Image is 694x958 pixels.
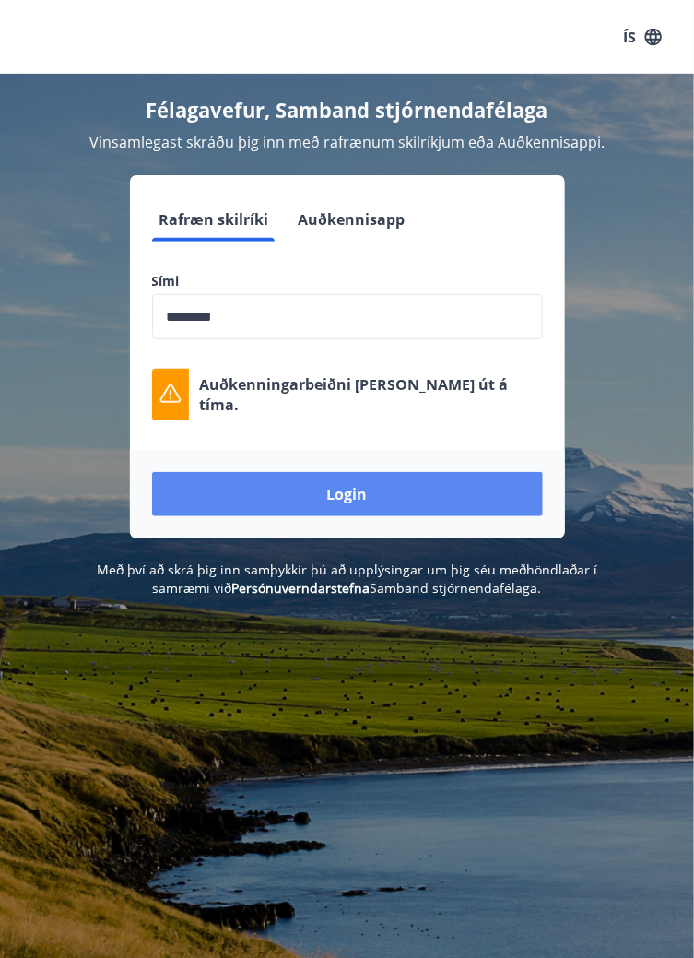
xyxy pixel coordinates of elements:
[152,272,543,290] label: Sími
[152,472,543,516] button: Login
[232,579,371,597] a: Persónuverndarstefna
[200,374,543,415] p: Auðkenningarbeiðni [PERSON_NAME] út á tíma.
[613,20,672,53] button: ÍS
[291,197,413,242] button: Auðkennisapp
[89,132,605,152] span: Vinsamlegast skráðu þig inn með rafrænum skilríkjum eða Auðkennisappi.
[22,96,672,124] h4: Félagavefur, Samband stjórnendafélaga
[152,197,276,242] button: Rafræn skilríki
[97,561,597,597] span: Með því að skrá þig inn samþykkir þú að upplýsingar um þig séu meðhöndlaðar í samræmi við Samband...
